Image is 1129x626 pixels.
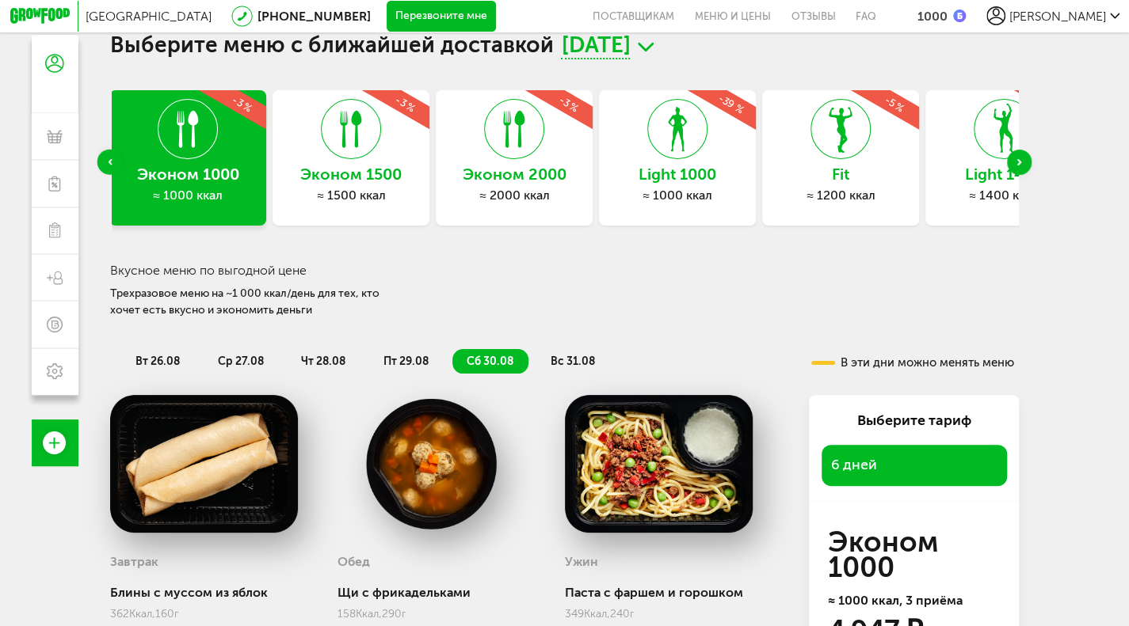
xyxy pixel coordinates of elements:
[110,35,1020,59] h1: Выберите меню с ближайшей доставкой
[338,585,526,600] div: Щи с фрикадельками
[273,188,429,203] div: ≈ 1500 ккал
[828,593,963,608] span: ≈ 1000 ккал, 3 приёма
[1009,9,1106,24] span: [PERSON_NAME]
[110,607,299,620] div: 362 160
[762,188,919,203] div: ≈ 1200 ккал
[110,585,299,600] div: Блины с муссом из яблок
[925,166,1082,184] h3: Light 1400
[831,456,877,473] span: 6 дней
[338,607,526,620] div: 158 290
[110,395,299,533] img: big_n66Cl9PxfjONWM06.png
[273,166,429,184] h3: Эконом 1500
[129,607,155,620] span: Ккал,
[1007,150,1032,175] div: Next slide
[436,188,593,203] div: ≈ 2000 ккал
[86,9,212,24] span: [GEOGRAPHIC_DATA]
[170,56,315,151] div: -3 %
[387,1,497,32] button: Перезвоните мне
[599,166,756,184] h3: Light 1000
[917,9,948,24] div: 1000
[110,263,584,278] h3: Вкусное меню по выгодной цене
[822,56,967,151] div: -5 %
[583,607,609,620] span: Ккал,
[564,395,753,533] img: big_FgJSr7B3ozDRyQjY.png
[356,607,382,620] span: Ккал,
[564,585,753,600] div: Паста с фаршем и горошком
[561,35,630,59] span: [DATE]
[402,607,406,620] span: г
[218,355,264,368] span: ср 27.08
[109,188,266,203] div: ≈ 1000 ккал
[551,355,595,368] span: вс 31.08
[109,166,266,184] h3: Эконом 1000
[467,355,513,368] span: сб 30.08
[383,355,429,368] span: пт 29.08
[135,355,180,368] span: вт 26.08
[338,554,370,569] h3: Обед
[599,188,756,203] div: ≈ 1000 ккал
[811,357,1014,369] div: В эти дни можно менять меню
[658,56,804,151] div: -39 %
[762,166,919,184] h3: Fit
[436,166,593,184] h3: Эконом 2000
[564,607,753,620] div: 349 240
[822,411,1007,431] div: Выберите тариф
[953,9,966,22] img: bonus_b.cdccf46.png
[301,355,345,368] span: чт 28.08
[338,395,526,533] img: big_Mj21AkCaiP2Xf8iS.png
[496,56,642,151] div: -3 %
[564,554,597,569] h3: Ужин
[629,607,634,620] span: г
[828,530,1001,580] h3: Эконом 1000
[110,286,404,319] div: Трехразовое меню на ~1 000 ккал/день для тех, кто хочет есть вкусно и экономить деньги
[333,56,479,151] div: -3 %
[925,188,1082,203] div: ≈ 1400 ккал
[97,150,123,175] div: Previous slide
[110,554,158,569] h3: Завтрак
[257,9,371,24] a: [PHONE_NUMBER]
[174,607,179,620] span: г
